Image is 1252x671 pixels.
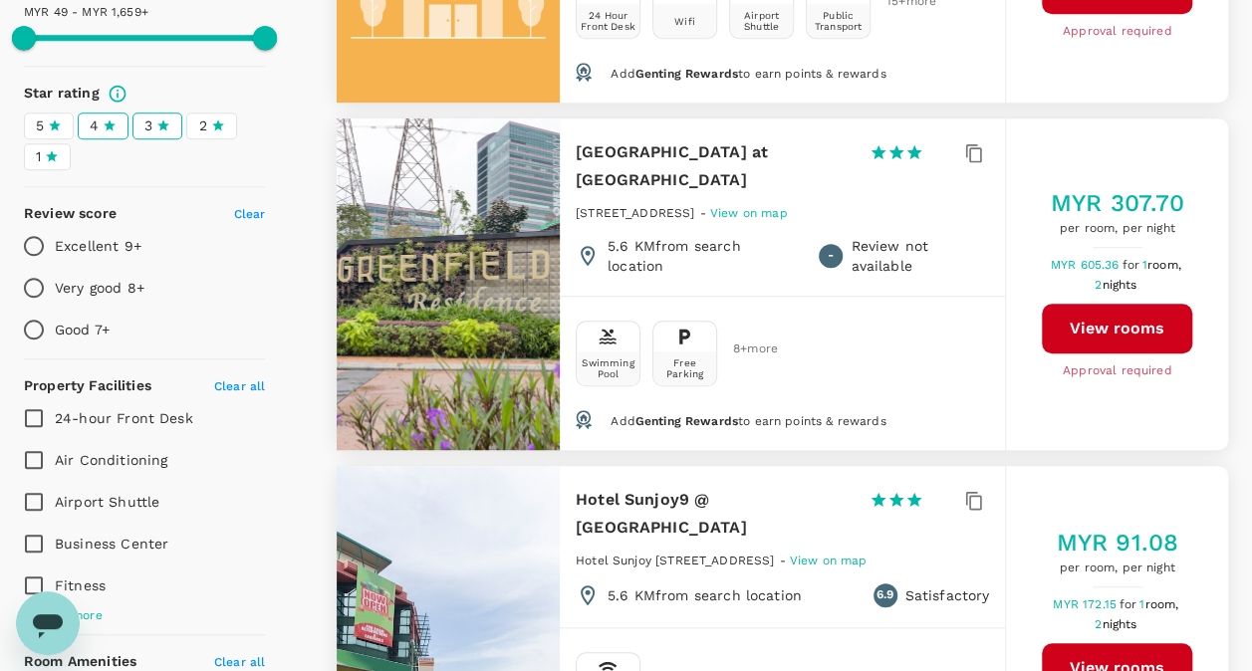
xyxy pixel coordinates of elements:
span: View on map [790,554,868,567]
a: View on map [790,552,868,567]
span: Hotel Sunjoy [STREET_ADDRESS] [576,554,774,567]
span: MYR 605.36 [1051,258,1123,272]
span: room, [1147,258,1181,272]
span: nights [1102,278,1136,292]
span: Airport Shuttle [55,494,159,510]
span: [STREET_ADDRESS] [576,206,694,220]
div: Public Transport [811,10,866,32]
h6: [GEOGRAPHIC_DATA] at [GEOGRAPHIC_DATA] [576,138,854,194]
h6: Review score [24,203,117,225]
span: 2 [198,115,206,136]
p: Very good 8+ [55,278,144,298]
p: Satisfactory [905,585,990,605]
span: MYR 49 - MYR 1,659+ [24,5,148,19]
p: Excellent 9+ [55,236,141,256]
span: - [700,206,710,220]
div: 24 Hour Front Desk [581,10,635,32]
div: Free Parking [657,357,712,379]
span: Genting Rewards [635,67,738,81]
span: MYR 172.15 [1053,597,1120,611]
div: Swimming Pool [581,357,635,379]
p: 5.6 KM from search location [608,585,802,605]
svg: Star ratings are awarded to properties to represent the quality of services, facilities, and amen... [108,84,127,104]
h5: MYR 91.08 [1056,527,1177,559]
span: per room, per night [1051,219,1184,239]
span: Fitness [55,577,106,593]
span: 1 [1142,258,1184,272]
span: Business Center [55,536,168,552]
span: room, [1144,597,1178,611]
span: 4 [90,115,99,136]
iframe: Button to launch messaging window [16,591,80,655]
span: 6.9 [876,585,893,605]
span: Approval required [1063,361,1172,381]
p: Good 7+ [55,320,110,339]
p: Review not available [851,236,989,276]
span: for [1120,597,1139,611]
span: View on map [710,206,788,220]
h6: Property Facilities [24,375,151,397]
span: for [1122,258,1141,272]
span: Air Conditioning [55,452,167,468]
span: 1 [36,146,41,167]
span: Genting Rewards [635,414,738,428]
span: Clear all [214,379,265,393]
span: Add to earn points & rewards [611,67,885,81]
span: 2 [1095,278,1139,292]
h5: MYR 307.70 [1051,187,1184,219]
span: Clear [234,207,266,221]
p: 5.6 KM from search location [608,236,795,276]
span: Clear all [214,655,265,669]
span: 8 + more [733,342,763,355]
span: per room, per night [1056,559,1177,578]
span: nights [1102,617,1136,631]
span: Add to earn points & rewards [611,414,885,428]
h6: Hotel Sunjoy9 @ [GEOGRAPHIC_DATA] [576,486,854,542]
span: 5 [36,115,44,136]
div: Airport Shuttle [734,10,789,32]
span: - [779,554,789,567]
button: View rooms [1042,304,1192,353]
div: Wifi [674,16,695,27]
span: 3 [144,115,152,136]
a: View on map [710,204,788,220]
span: 2 [1095,617,1139,631]
span: Approval required [1063,22,1172,42]
h6: Star rating [24,83,100,105]
span: 1 [1139,597,1181,611]
span: - [828,246,834,266]
span: 24-hour Front Desk [55,410,193,426]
